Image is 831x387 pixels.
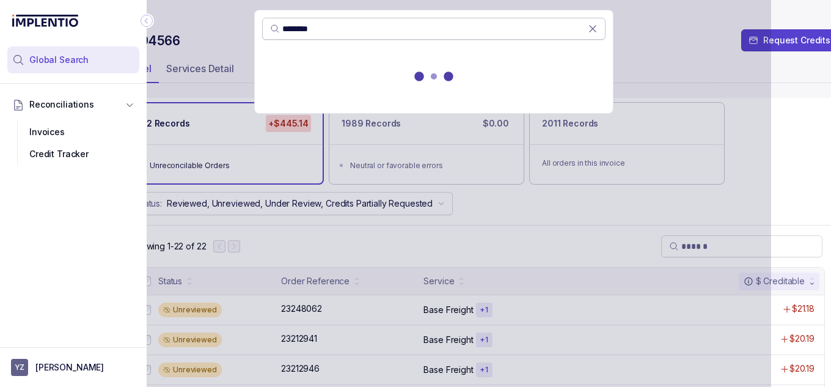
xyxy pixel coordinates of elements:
span: User initials [11,359,28,376]
span: Reconciliations [29,98,94,111]
div: Invoices [17,121,130,143]
button: User initials[PERSON_NAME] [11,359,136,376]
p: [PERSON_NAME] [35,361,104,374]
button: Reconciliations [7,91,139,118]
div: $ Creditable [744,275,805,287]
div: Credit Tracker [17,143,130,165]
p: $21.18 [792,303,815,315]
span: Global Search [29,54,89,66]
p: $20.19 [789,363,815,375]
div: Collapse Icon [139,13,154,28]
div: Reconciliations [7,119,139,168]
p: Request Credits [763,34,830,46]
p: $20.19 [789,333,815,345]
